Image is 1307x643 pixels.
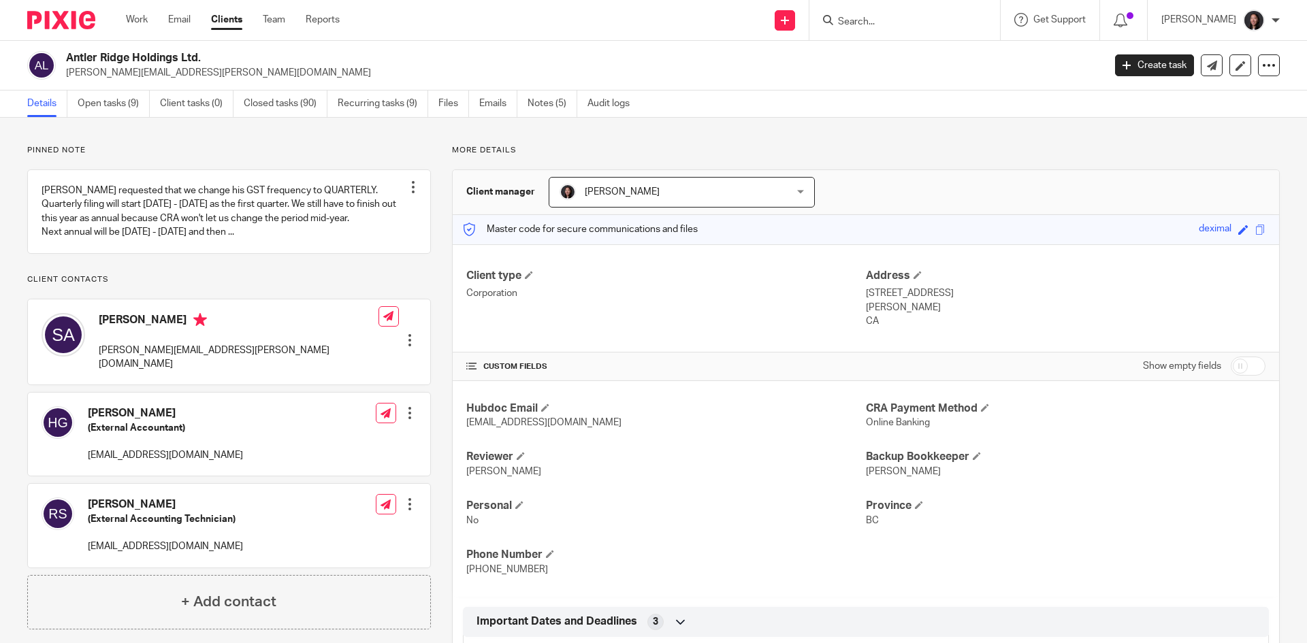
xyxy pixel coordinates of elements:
[1143,359,1221,373] label: Show empty fields
[181,591,276,612] h4: + Add contact
[1115,54,1194,76] a: Create task
[866,516,879,525] span: BC
[27,90,67,117] a: Details
[168,13,191,27] a: Email
[338,90,428,117] a: Recurring tasks (9)
[479,90,517,117] a: Emails
[466,286,866,300] p: Corporation
[66,51,889,65] h2: Antler Ridge Holdings Ltd.
[99,344,378,372] p: [PERSON_NAME][EMAIL_ADDRESS][PERSON_NAME][DOMAIN_NAME]
[88,448,243,462] p: [EMAIL_ADDRESS][DOMAIN_NAME]
[88,406,243,421] h4: [PERSON_NAME]
[66,66,1095,80] p: [PERSON_NAME][EMAIL_ADDRESS][PERSON_NAME][DOMAIN_NAME]
[466,185,535,199] h3: Client manager
[306,13,340,27] a: Reports
[866,467,941,476] span: [PERSON_NAME]
[466,401,866,416] h4: Hubdoc Email
[585,187,660,197] span: [PERSON_NAME]
[866,286,1265,300] p: [STREET_ADDRESS]
[466,516,479,525] span: No
[438,90,469,117] a: Files
[466,565,548,574] span: [PHONE_NUMBER]
[466,548,866,562] h4: Phone Number
[466,450,866,464] h4: Reviewer
[466,361,866,372] h4: CUSTOM FIELDS
[1033,15,1086,24] span: Get Support
[193,313,207,327] i: Primary
[88,512,243,526] h5: (External Accounting Technician)
[1199,222,1231,237] div: deximal
[466,499,866,513] h4: Personal
[866,499,1265,513] h4: Province
[42,406,74,439] img: svg%3E
[866,301,1265,314] p: [PERSON_NAME]
[88,540,243,553] p: [EMAIL_ADDRESS][DOMAIN_NAME]
[27,11,95,29] img: Pixie
[88,497,243,512] h4: [PERSON_NAME]
[1243,10,1265,31] img: Lili%20square.jpg
[866,418,930,427] span: Online Banking
[528,90,577,117] a: Notes (5)
[1161,13,1236,27] p: [PERSON_NAME]
[866,269,1265,283] h4: Address
[27,145,431,156] p: Pinned note
[463,222,698,236] p: Master code for secure communications and files
[560,184,576,200] img: Lili%20square.jpg
[42,313,85,357] img: svg%3E
[27,51,56,80] img: svg%3E
[477,614,637,629] span: Important Dates and Deadlines
[244,90,327,117] a: Closed tasks (90)
[160,90,233,117] a: Client tasks (0)
[211,13,242,27] a: Clients
[466,467,541,476] span: [PERSON_NAME]
[866,314,1265,328] p: CA
[88,421,243,435] h5: (External Accountant)
[42,497,74,530] img: svg%3E
[587,90,640,117] a: Audit logs
[866,401,1265,416] h4: CRA Payment Method
[27,274,431,285] p: Client contacts
[466,269,866,283] h4: Client type
[126,13,148,27] a: Work
[866,450,1265,464] h4: Backup Bookkeeper
[78,90,150,117] a: Open tasks (9)
[452,145,1280,156] p: More details
[653,615,658,629] span: 3
[837,16,959,29] input: Search
[99,313,378,330] h4: [PERSON_NAME]
[263,13,285,27] a: Team
[466,418,622,427] span: [EMAIL_ADDRESS][DOMAIN_NAME]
